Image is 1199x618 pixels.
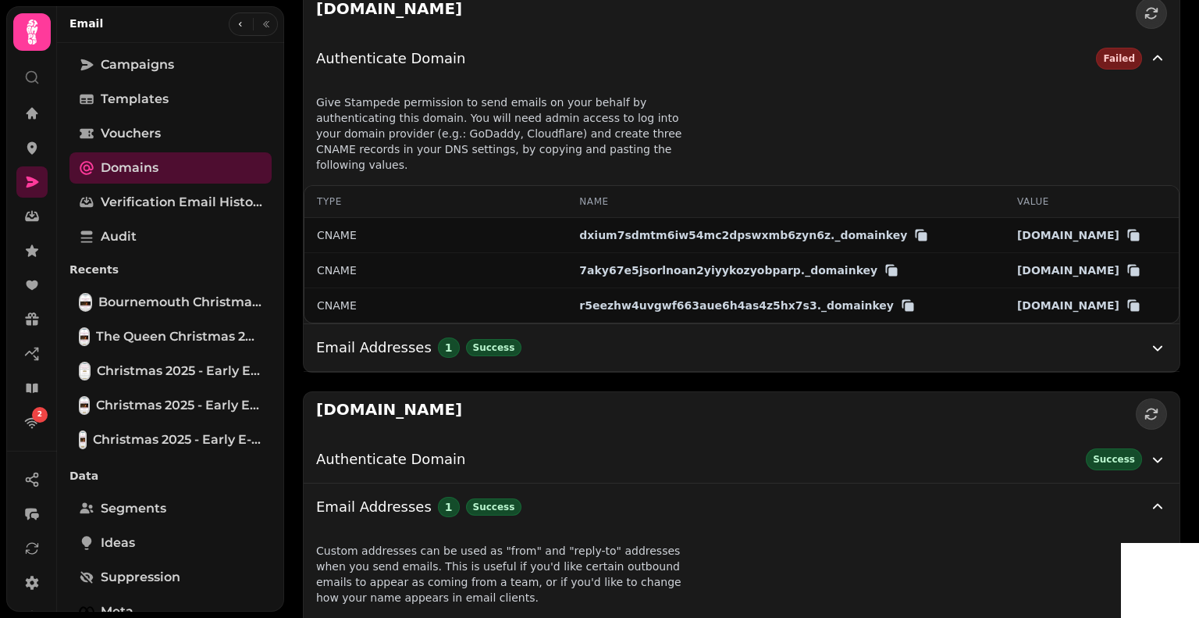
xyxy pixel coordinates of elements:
[69,390,272,421] a: Christmas 2025 - Early E-blast Bournemouth CarltonChristmas 2025 - Early E-blast Bournemouth Carlton
[101,534,135,552] span: Ideas
[466,498,522,516] div: Success
[101,499,166,518] span: Segments
[317,298,554,313] div: CNAME
[579,263,899,278] button: 7aky67e5jsorlnoan2yiyykozyobparp._domainkey
[1086,448,1142,470] div: Success
[101,227,137,246] span: Audit
[98,293,262,312] span: Bournemouth Christmas 2025 - 10% OFF
[69,321,272,352] a: The Queen Christmas 2025 - 10% OFF Festive StaysThe Queen Christmas 2025 - 10% OFF Festive Stays
[69,187,272,218] a: Verification email history
[96,327,262,346] span: The Queen Christmas 2025 - 10% OFF Festive Stays
[101,568,180,587] span: Suppression
[1017,227,1141,243] button: [DOMAIN_NAME]
[69,16,103,31] h2: Email
[1017,298,1141,313] button: [DOMAIN_NAME]
[69,84,272,115] a: Templates
[304,436,1179,483] button: Authenticate DomainSuccess
[316,337,432,359] span: Email Addresses
[579,227,929,243] button: dxium7sdmtm6iw54mc2dpswxmb6zyn6z._domainkey
[69,462,272,490] p: Data
[316,48,465,70] span: Authenticate Domain
[304,543,703,605] p: Custom addresses can be used as "from" and "reply-to" addresses when you send emails. This is use...
[16,407,48,438] a: 2
[304,82,703,185] p: Give Stampede permission to send emails on your behalf by authenticating this domain. You will ne...
[69,287,272,318] a: Bournemouth Christmas 2025 - 10% OFFBournemouth Christmas 2025 - 10% OFF
[101,90,169,109] span: Templates
[69,49,272,80] a: Campaigns
[1096,48,1142,70] div: Failed
[101,124,161,143] span: Vouchers
[101,193,262,212] span: Verification email history
[80,432,85,448] img: Christmas 2025 - Early E-blast The Queen at Chester Hotel
[69,355,272,387] a: Christmas 2025 - Early E-blast Derby MickleoverChristmas 2025 - Early E-blast Derby Mickleover
[69,493,272,524] a: Segments
[316,398,462,430] h2: [DOMAIN_NAME]
[438,497,460,517] div: 1
[1017,195,1166,208] div: Value
[317,263,554,278] div: CNAME
[579,195,992,208] div: Name
[304,484,1179,530] button: Email Addresses1Success
[37,409,42,420] span: 2
[80,398,88,413] img: Christmas 2025 - Early E-blast Bournemouth Carlton
[69,221,272,252] a: Audit
[317,227,554,243] div: CNAME
[304,82,1179,323] div: Authenticate DomainFailed
[579,298,916,313] button: r5eezhw4uvgwf663aue6h4as4z5hx7s3._domainkey
[80,363,89,379] img: Christmas 2025 - Early E-blast Derby Mickleover
[69,152,272,184] a: Domains
[466,339,522,356] div: Success
[69,255,272,284] p: Recents
[80,329,88,345] img: The Queen Christmas 2025 - 10% OFF Festive Stays
[69,118,272,149] a: Vouchers
[96,396,262,415] span: Christmas 2025 - Early E-blast Bournemouth Carlton
[101,159,158,177] span: Domains
[316,448,465,470] span: Authenticate Domain
[69,562,272,593] a: Suppression
[97,362,262,380] span: Christmas 2025 - Early E-blast Derby Mickleover
[316,496,432,518] span: Email Addresses
[1017,263,1141,278] button: [DOMAIN_NAME]
[438,338,460,358] div: 1
[80,295,91,310] img: Bournemouth Christmas 2025 - 10% OFF
[304,324,1179,371] button: Email Addresses1Success
[304,35,1179,82] button: Authenticate DomainFailed
[101,55,174,74] span: Campaigns
[317,195,554,208] div: Type
[69,527,272,559] a: Ideas
[93,430,262,449] span: Christmas 2025 - Early E-blast The Queen at [PERSON_NAME][GEOGRAPHIC_DATA]
[69,424,272,455] a: Christmas 2025 - Early E-blast The Queen at Chester HotelChristmas 2025 - Early E-blast The Queen...
[1121,543,1199,618] iframe: Chat Widget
